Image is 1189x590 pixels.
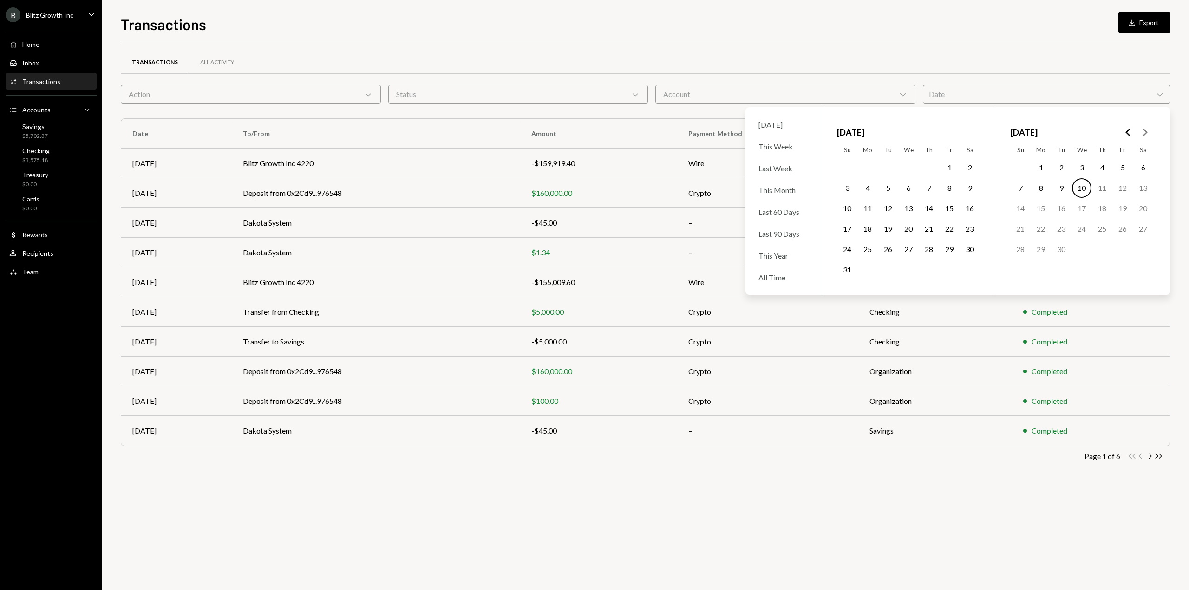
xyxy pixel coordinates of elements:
div: $1.34 [531,247,666,258]
div: Inbox [22,59,39,67]
div: Completed [1032,306,1067,318]
button: Monday, August 18th, 2025 [858,219,877,239]
a: Savings$5,702.37 [6,120,97,142]
button: Monday, September 22nd, 2025 [1031,219,1051,239]
button: Monday, August 11th, 2025 [858,199,877,218]
table: September 2025 [1010,143,1153,280]
div: Last 90 Days [753,224,814,244]
th: Thursday [919,143,939,157]
button: Friday, September 12th, 2025 [1113,178,1132,198]
div: Cards [22,195,39,203]
button: Wednesday, September 3rd, 2025 [1072,158,1091,177]
button: Monday, September 1st, 2025 [1031,158,1051,177]
button: Sunday, September 7th, 2025 [1011,178,1030,198]
div: [DATE] [132,217,221,228]
td: Dakota System [232,416,520,446]
button: Thursday, August 21st, 2025 [919,219,939,239]
td: Crypto [677,178,858,208]
table: August 2025 [837,143,980,280]
button: Friday, September 19th, 2025 [1113,199,1132,218]
div: All Activity [200,58,234,66]
div: Status [388,85,648,104]
td: Crypto [677,386,858,416]
button: Sunday, September 28th, 2025 [1011,240,1030,259]
td: Blitz Growth Inc 4220 [232,267,520,297]
button: Wednesday, September 24th, 2025 [1072,219,1091,239]
button: Sunday, September 21st, 2025 [1011,219,1030,239]
button: Export [1118,12,1170,33]
div: Recipients [22,249,53,257]
button: Saturday, September 27th, 2025 [1133,219,1153,239]
div: Team [22,268,39,276]
button: Friday, August 29th, 2025 [940,240,959,259]
button: Monday, August 25th, 2025 [858,240,877,259]
button: Tuesday, August 19th, 2025 [878,219,898,239]
button: Tuesday, September 23rd, 2025 [1052,219,1071,239]
td: Savings [858,416,1012,446]
a: Checking$3,575.18 [6,144,97,166]
button: Friday, September 5th, 2025 [1113,158,1132,177]
div: This Week [753,136,814,156]
td: Organization [858,357,1012,386]
button: Sunday, August 17th, 2025 [837,219,857,239]
div: Rewards [22,231,48,239]
div: $0.00 [22,181,48,188]
div: Accounts [22,106,51,114]
button: Thursday, August 14th, 2025 [919,199,939,218]
button: Wednesday, September 17th, 2025 [1072,199,1091,218]
div: Action [121,85,381,104]
button: Sunday, August 10th, 2025 [837,199,857,218]
td: Dakota System [232,208,520,238]
td: Checking [858,327,1012,357]
div: [DATE] [132,336,221,347]
div: Savings [22,123,48,130]
th: Saturday [1133,143,1153,157]
td: Blitz Growth Inc 4220 [232,149,520,178]
button: Monday, August 4th, 2025 [858,178,877,198]
th: Wednesday [1071,143,1092,157]
div: All Time [753,267,814,287]
div: [DATE] [132,277,221,288]
th: Thursday [1092,143,1112,157]
button: Monday, September 29th, 2025 [1031,240,1051,259]
button: Thursday, September 4th, 2025 [1092,158,1112,177]
div: [DATE] [132,425,221,436]
a: Accounts [6,101,97,118]
div: $100.00 [531,395,666,407]
th: Monday [857,143,878,157]
button: Monday, September 8th, 2025 [1031,178,1051,198]
button: Saturday, August 9th, 2025 [960,178,980,198]
div: Account [655,85,915,104]
button: Sunday, August 31st, 2025 [837,260,857,279]
button: Sunday, August 24th, 2025 [837,240,857,259]
div: Blitz Growth Inc [26,11,73,19]
button: Sunday, August 3rd, 2025 [837,178,857,198]
div: This Year [753,246,814,266]
a: Transactions [121,51,189,74]
a: Treasury$0.00 [6,168,97,190]
div: -$155,009.60 [531,277,666,288]
div: This Month [753,180,814,200]
button: Tuesday, August 26th, 2025 [878,240,898,259]
th: Wednesday [898,143,919,157]
div: Completed [1032,366,1067,377]
div: B [6,7,20,22]
button: Saturday, August 16th, 2025 [960,199,980,218]
div: Completed [1032,425,1067,436]
button: Saturday, September 13th, 2025 [1133,178,1153,198]
td: Checking [858,297,1012,327]
button: Wednesday, August 13th, 2025 [899,199,918,218]
span: [DATE] [1010,122,1038,143]
td: – [677,416,858,446]
a: Team [6,263,97,280]
div: [DATE] [132,366,221,377]
div: Last Week [753,158,814,178]
a: Inbox [6,54,97,71]
div: Treasury [22,171,48,179]
button: Tuesday, September 30th, 2025 [1052,240,1071,259]
td: Deposit from 0x2Cd9...976548 [232,357,520,386]
div: [DATE] [753,115,814,135]
div: [DATE] [132,158,221,169]
button: Saturday, September 6th, 2025 [1133,158,1153,177]
button: Today, Wednesday, September 10th, 2025 [1072,178,1091,198]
